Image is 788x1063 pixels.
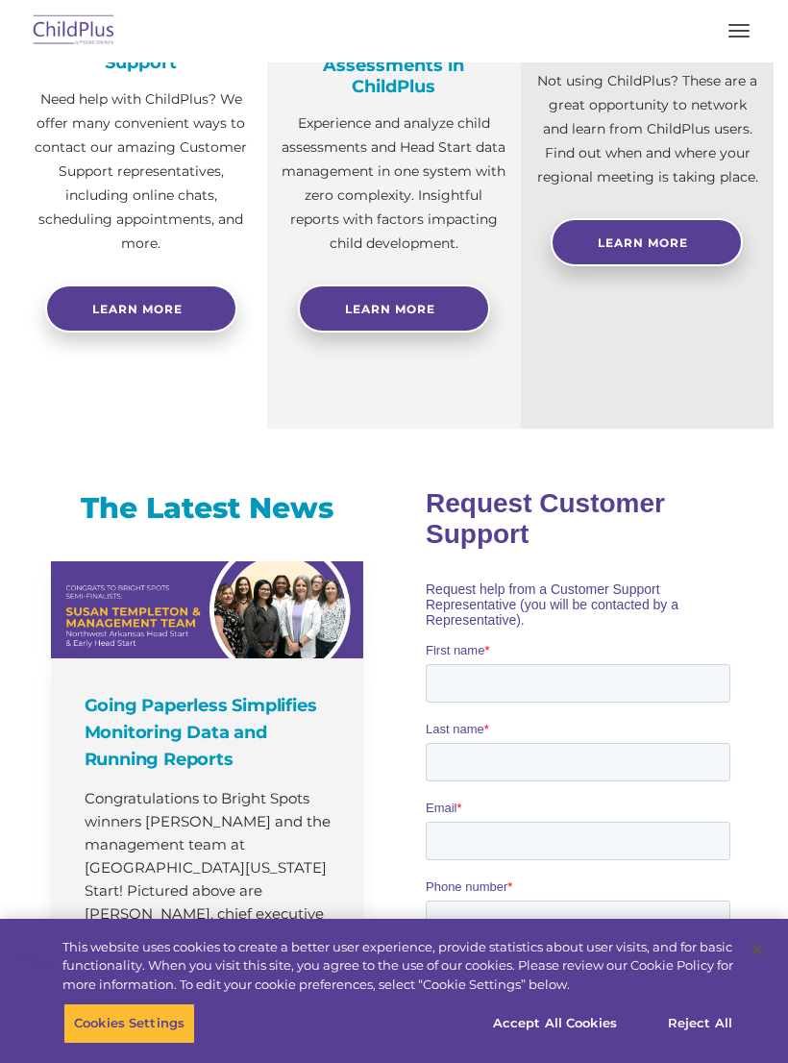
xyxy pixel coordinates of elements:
img: ChildPlus by Procare Solutions [29,9,119,54]
p: Experience and analyze child assessments and Head Start data management in one system with zero c... [282,111,505,256]
span: Learn More [598,235,688,250]
p: Not using ChildPlus? These are a great opportunity to network and learn from ChildPlus users. Fin... [535,69,759,189]
h3: The Latest News [51,489,363,528]
h4: Going Paperless Simplifies Monitoring Data and Running Reports [85,692,334,773]
span: Learn More [345,302,435,316]
h4: Child Development Assessments in ChildPlus [282,34,505,97]
a: Learn more [45,284,237,333]
p: Need help with ChildPlus? We offer many convenient ways to contact our amazing Customer Support r... [29,87,253,256]
p: Congratulations to Bright Spots winners [PERSON_NAME] and the management team at [GEOGRAPHIC_DATA... [85,787,334,949]
button: Cookies Settings [63,1003,195,1044]
a: Learn More [551,218,743,266]
button: Accept All Cookies [482,1003,628,1044]
button: Close [736,928,778,971]
span: Learn more [92,302,183,316]
a: Learn More [298,284,490,333]
button: Reject All [640,1003,760,1044]
div: This website uses cookies to create a better user experience, provide statistics about user visit... [62,938,733,995]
